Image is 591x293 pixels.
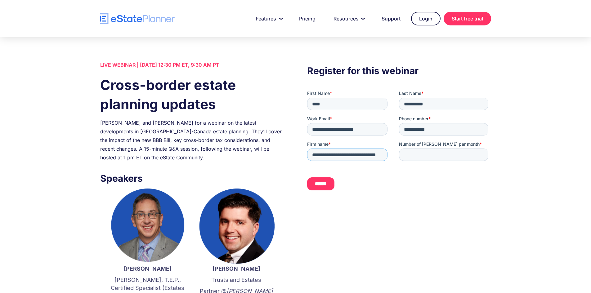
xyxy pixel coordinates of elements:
a: Resources [326,12,371,25]
a: Support [374,12,408,25]
div: LIVE WEBINAR | [DATE] 12:30 PM ET, 9:30 AM PT [100,60,284,69]
a: Login [411,12,441,25]
h3: Speakers [100,171,284,185]
iframe: Form 0 [307,90,491,196]
a: Start free trial [444,12,491,25]
a: Pricing [292,12,323,25]
h3: Register for this webinar [307,64,491,78]
p: Trusts and Estates [198,276,275,284]
a: home [100,13,175,24]
a: Features [248,12,289,25]
h1: Cross-border estate planning updates [100,75,284,114]
strong: [PERSON_NAME] [124,265,172,272]
strong: [PERSON_NAME] [213,265,260,272]
div: [PERSON_NAME] and [PERSON_NAME] for a webinar on the latest developments in [GEOGRAPHIC_DATA]-Can... [100,118,284,162]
